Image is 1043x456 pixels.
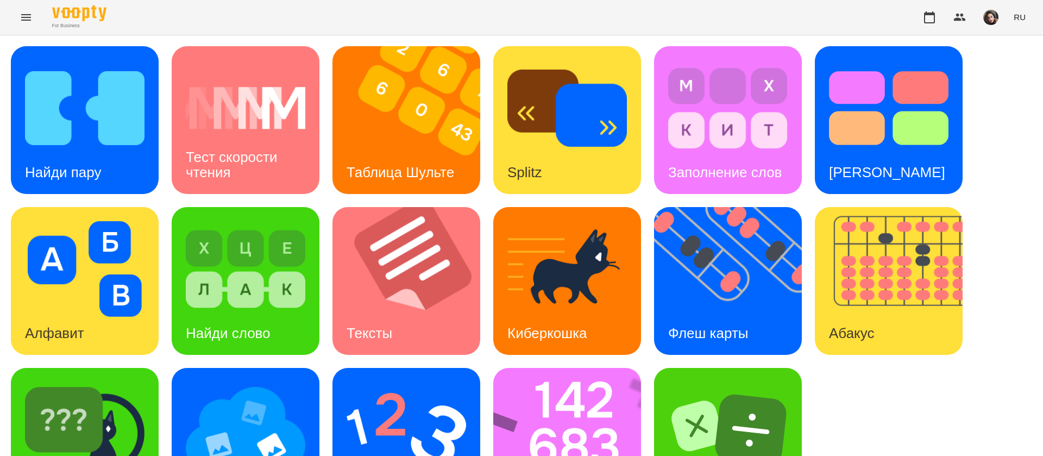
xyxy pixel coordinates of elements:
img: 415cf204168fa55e927162f296ff3726.jpg [983,10,998,25]
button: Menu [13,4,39,30]
img: Алфавит [25,221,144,317]
h3: Таблица Шульте [347,164,454,180]
a: Таблица ШультеТаблица Шульте [332,46,480,194]
img: Абакус [815,207,976,355]
a: АлфавитАлфавит [11,207,159,355]
span: RU [1014,11,1026,23]
a: Заполнение словЗаполнение слов [654,46,802,194]
h3: Заполнение слов [668,164,782,180]
img: Таблица Шульте [332,46,494,194]
span: For Business [52,22,106,29]
img: Splitz [507,60,627,156]
a: SplitzSplitz [493,46,641,194]
img: Тексты [332,207,494,355]
h3: Найди пару [25,164,101,180]
a: АбакусАбакус [815,207,963,355]
a: Тест Струпа[PERSON_NAME] [815,46,963,194]
img: Киберкошка [507,221,627,317]
button: RU [1009,7,1030,27]
h3: Тест скорости чтения [186,149,281,180]
h3: Тексты [347,325,392,341]
img: Тест Струпа [829,60,948,156]
h3: Splitz [507,164,542,180]
img: Заполнение слов [668,60,788,156]
a: КиберкошкаКиберкошка [493,207,641,355]
h3: [PERSON_NAME] [829,164,945,180]
a: Флеш картыФлеш карты [654,207,802,355]
a: Найди словоНайди слово [172,207,319,355]
img: Флеш карты [654,207,815,355]
img: Найди пару [25,60,144,156]
h3: Алфавит [25,325,84,341]
a: Найди паруНайди пару [11,46,159,194]
img: Voopty Logo [52,5,106,21]
a: Тест скорости чтенияТест скорости чтения [172,46,319,194]
img: Тест скорости чтения [186,60,305,156]
a: ТекстыТексты [332,207,480,355]
h3: Флеш карты [668,325,749,341]
h3: Абакус [829,325,874,341]
h3: Найди слово [186,325,271,341]
img: Найди слово [186,221,305,317]
h3: Киберкошка [507,325,587,341]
